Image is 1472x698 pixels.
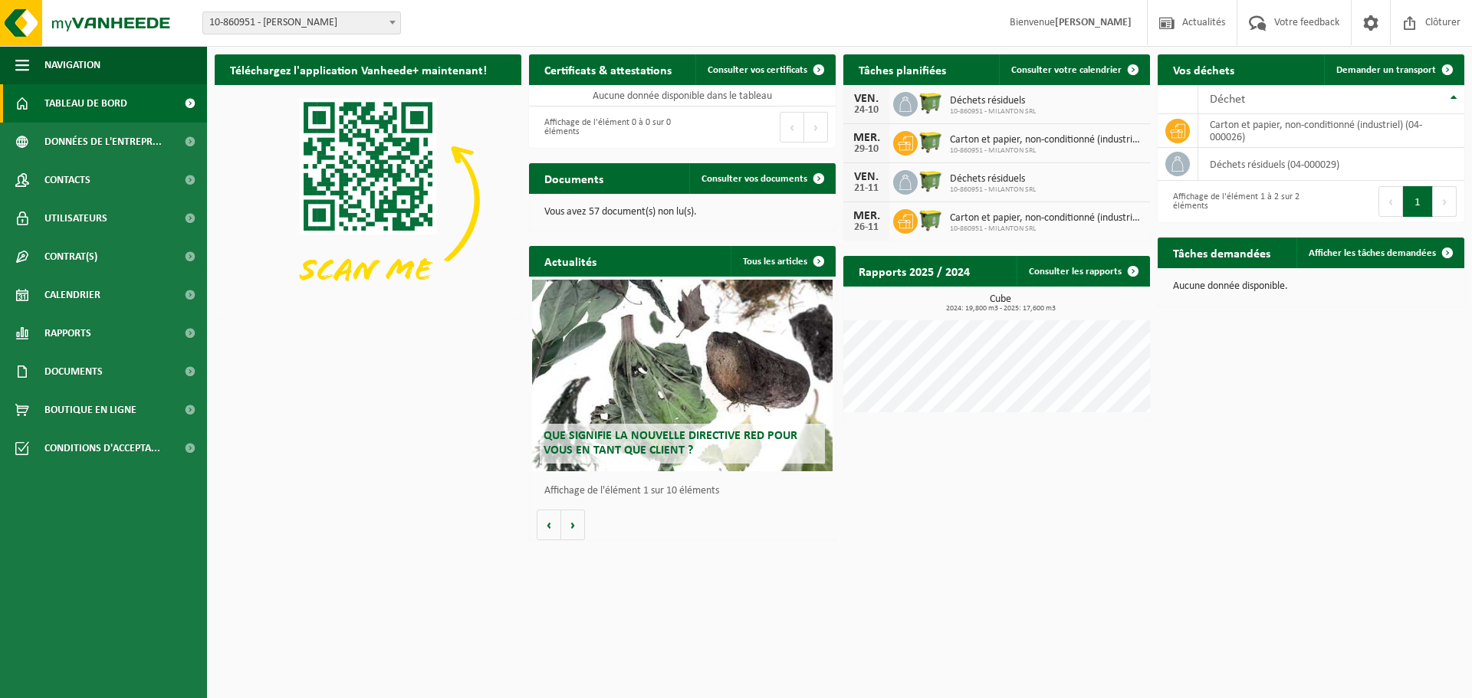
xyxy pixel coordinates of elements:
h2: Téléchargez l'application Vanheede+ maintenant! [215,54,502,84]
a: Consulter les rapports [1017,256,1148,287]
span: Contrat(s) [44,238,97,276]
a: Tous les articles [731,246,834,277]
img: WB-1100-HPE-GN-50 [918,90,944,116]
span: Navigation [44,46,100,84]
a: Demander un transport [1324,54,1463,85]
img: Download de VHEPlus App [215,85,521,315]
button: Next [1433,186,1457,217]
span: Documents [44,352,103,391]
div: Affichage de l'élément 1 à 2 sur 2 éléments [1165,185,1303,218]
a: Que signifie la nouvelle directive RED pour vous en tant que client ? [532,280,833,471]
button: Next [804,112,828,143]
button: 1 [1403,186,1433,217]
a: Consulter vos documents [689,163,834,194]
h2: Actualités [529,246,612,276]
h3: Cube [851,294,1150,313]
span: 10-860951 - MILANTON SRL [950,185,1036,195]
h2: Documents [529,163,619,193]
div: 21-11 [851,183,882,194]
td: Aucune donnée disponible dans le tableau [529,85,836,107]
div: VEN. [851,171,882,183]
span: Déchets résiduels [950,173,1036,185]
span: Carton et papier, non-conditionné (industriel) [950,134,1142,146]
button: Previous [1378,186,1403,217]
span: Demander un transport [1336,65,1436,75]
h2: Tâches demandées [1158,238,1286,267]
h2: Rapports 2025 / 2024 [843,256,985,286]
div: Affichage de l'élément 0 à 0 sur 0 éléments [537,110,675,144]
div: 26-11 [851,222,882,233]
a: Consulter vos certificats [695,54,834,85]
span: 2024: 19,800 m3 - 2025: 17,600 m3 [851,305,1150,313]
span: 10-860951 - MILANTON SRL [950,107,1036,116]
img: WB-1100-HPE-GN-50 [918,168,944,194]
div: VEN. [851,93,882,105]
span: Contacts [44,161,90,199]
h2: Certificats & attestations [529,54,687,84]
span: Données de l'entrepr... [44,123,162,161]
p: Aucune donnée disponible. [1173,281,1449,292]
span: Afficher les tâches demandées [1309,248,1436,258]
span: 10-860951 - MILANTON SRL - VERLAINE [202,11,401,34]
span: Tableau de bord [44,84,127,123]
p: Vous avez 57 document(s) non lu(s). [544,207,820,218]
button: Volgende [561,510,585,540]
span: 10-860951 - MILANTON SRL [950,224,1142,234]
span: 10-860951 - MILANTON SRL [950,146,1142,156]
span: 10-860951 - MILANTON SRL - VERLAINE [203,12,400,34]
div: MER. [851,210,882,222]
span: Boutique en ligne [44,391,136,429]
span: Carton et papier, non-conditionné (industriel) [950,212,1142,224]
button: Previous [780,112,804,143]
td: déchets résiduels (04-000029) [1198,148,1464,181]
span: Déchet [1210,93,1245,106]
span: Déchets résiduels [950,95,1036,107]
td: carton et papier, non-conditionné (industriel) (04-000026) [1198,114,1464,148]
a: Consulter votre calendrier [999,54,1148,85]
span: Que signifie la nouvelle directive RED pour vous en tant que client ? [544,430,797,457]
img: WB-1100-HPE-GN-50 [918,207,944,233]
span: Consulter vos certificats [708,65,807,75]
a: Afficher les tâches demandées [1296,238,1463,268]
div: 29-10 [851,144,882,155]
div: 24-10 [851,105,882,116]
span: Calendrier [44,276,100,314]
img: WB-1100-HPE-GN-50 [918,129,944,155]
h2: Vos déchets [1158,54,1250,84]
span: Consulter votre calendrier [1011,65,1122,75]
span: Utilisateurs [44,199,107,238]
button: Vorige [537,510,561,540]
strong: [PERSON_NAME] [1055,17,1132,28]
span: Consulter vos documents [701,174,807,184]
span: Rapports [44,314,91,352]
div: MER. [851,132,882,144]
span: Conditions d'accepta... [44,429,160,467]
h2: Tâches planifiées [843,54,961,84]
p: Affichage de l'élément 1 sur 10 éléments [544,486,828,496]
